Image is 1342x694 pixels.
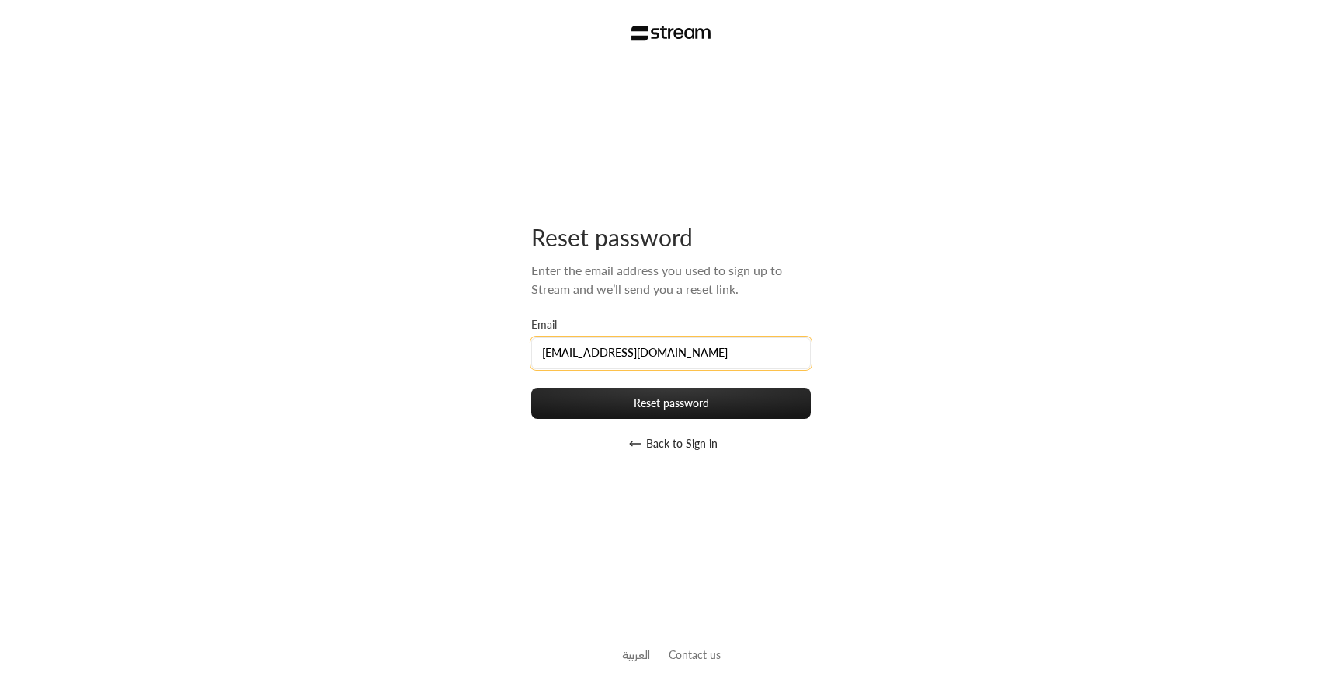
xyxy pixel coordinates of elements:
button: Reset password [531,388,811,419]
button: Contact us [669,647,721,663]
a: العربية [622,640,650,669]
button: Back to Sign in [531,428,811,459]
div: Reset password [531,222,811,252]
div: Enter the email address you used to sign up to Stream and we’ll send you a reset link. [531,261,811,298]
a: Contact us [669,648,721,661]
label: Email [531,317,557,333]
img: Stream Logo [631,26,711,41]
